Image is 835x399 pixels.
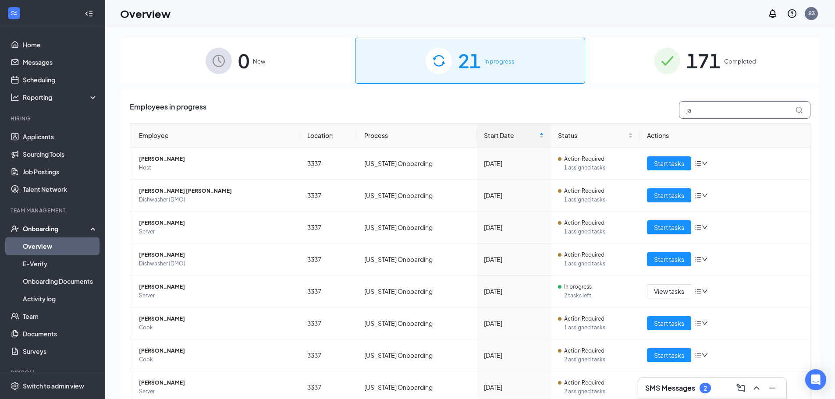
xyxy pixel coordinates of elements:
[695,224,702,231] span: bars
[564,323,633,332] span: 1 assigned tasks
[484,131,537,140] span: Start Date
[300,275,358,307] td: 3337
[484,382,544,392] div: [DATE]
[139,323,293,332] span: Cook
[767,8,778,19] svg: Notifications
[564,163,633,172] span: 1 assigned tasks
[484,350,544,360] div: [DATE]
[654,222,684,232] span: Start tasks
[238,46,249,76] span: 0
[647,348,691,362] button: Start tasks
[647,156,691,170] button: Start tasks
[139,227,293,236] span: Server
[23,224,90,233] div: Onboarding
[23,307,98,325] a: Team
[702,320,708,326] span: down
[23,343,98,360] a: Surveys
[702,224,708,230] span: down
[654,159,684,168] span: Start tasks
[130,124,300,148] th: Employee
[357,307,477,339] td: [US_STATE] Onboarding
[130,101,206,119] span: Employees in progress
[139,282,293,291] span: [PERSON_NAME]
[139,378,293,387] span: [PERSON_NAME]
[564,282,592,291] span: In progress
[647,284,691,298] button: View tasks
[300,307,358,339] td: 3337
[484,159,544,168] div: [DATE]
[300,148,358,180] td: 3337
[647,316,691,330] button: Start tasks
[704,385,707,392] div: 2
[23,163,98,180] a: Job Postings
[11,381,19,390] svg: Settings
[139,314,293,323] span: [PERSON_NAME]
[702,256,708,262] span: down
[564,291,633,300] span: 2 tasks left
[750,381,764,395] button: ChevronUp
[654,318,684,328] span: Start tasks
[654,350,684,360] span: Start tasks
[654,286,684,296] span: View tasks
[702,192,708,198] span: down
[139,387,293,396] span: Server
[139,163,293,172] span: Host
[647,252,691,266] button: Start tasks
[11,93,19,102] svg: Analysis
[695,160,702,167] span: bars
[484,222,544,232] div: [DATE]
[805,369,826,390] div: Open Intercom Messenger
[139,219,293,227] span: [PERSON_NAME]
[23,180,98,198] a: Talent Network
[765,381,779,395] button: Minimize
[564,227,633,236] span: 1 assigned tasks
[702,288,708,294] span: down
[564,259,633,268] span: 1 assigned tasks
[695,320,702,327] span: bars
[654,191,684,200] span: Start tasks
[23,272,98,290] a: Onboarding Documents
[484,57,515,66] span: In progress
[564,251,604,259] span: Action Required
[139,251,293,259] span: [PERSON_NAME]
[85,9,93,18] svg: Collapse
[654,254,684,264] span: Start tasks
[139,346,293,355] span: [PERSON_NAME]
[647,220,691,234] button: Start tasks
[564,195,633,204] span: 1 assigned tasks
[564,355,633,364] span: 2 assigned tasks
[695,192,702,199] span: bars
[23,128,98,145] a: Applicants
[551,124,640,148] th: Status
[564,155,604,163] span: Action Required
[139,259,293,268] span: Dishwasher (DMO)
[702,352,708,358] span: down
[808,10,815,17] div: S3
[23,381,84,390] div: Switch to admin view
[564,346,604,355] span: Action Required
[564,378,604,387] span: Action Required
[702,160,708,166] span: down
[357,124,477,148] th: Process
[564,314,604,323] span: Action Required
[734,381,748,395] button: ComposeMessage
[751,383,762,393] svg: ChevronUp
[695,256,702,263] span: bars
[23,290,98,307] a: Activity log
[253,57,265,66] span: New
[695,352,702,359] span: bars
[564,219,604,227] span: Action Required
[11,207,96,214] div: Team Management
[23,325,98,343] a: Documents
[357,180,477,212] td: [US_STATE] Onboarding
[484,318,544,328] div: [DATE]
[11,115,96,122] div: Hiring
[23,93,98,102] div: Reporting
[23,53,98,71] a: Messages
[357,148,477,180] td: [US_STATE] Onboarding
[736,383,746,393] svg: ComposeMessage
[23,71,98,88] a: Scheduling
[357,212,477,244] td: [US_STATE] Onboarding
[458,46,481,76] span: 21
[120,6,171,21] h1: Overview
